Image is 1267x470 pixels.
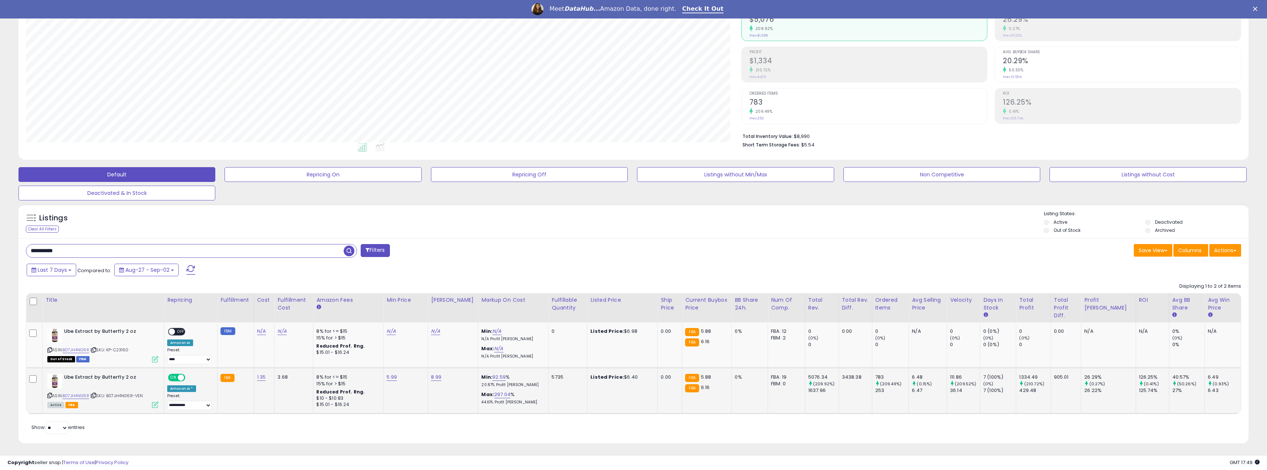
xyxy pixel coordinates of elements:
[753,109,773,114] small: 209.49%
[590,328,624,335] b: Listed Price:
[1172,296,1202,312] div: Avg BB Share
[1253,7,1260,11] div: Close
[1179,283,1241,290] div: Displaying 1 to 2 of 2 items
[1208,374,1241,381] div: 6.49
[1172,387,1205,394] div: 27%
[316,374,378,381] div: 8% for <= $15
[167,348,212,364] div: Preset:
[47,402,64,408] span: All listings currently available for purchase on Amazon
[63,459,95,466] a: Terms of Use
[701,384,710,391] span: 6.16
[27,264,76,276] button: Last 7 Days
[552,374,582,381] div: 5735
[682,5,724,13] a: Check It Out
[1006,67,1023,73] small: 50.30%
[590,296,654,304] div: Listed Price
[701,373,711,381] span: 5.88
[167,385,196,392] div: Amazon AI *
[277,296,310,312] div: Fulfillment Cost
[875,341,909,348] div: 0
[685,374,699,382] small: FBA
[1155,219,1183,225] label: Deactivated
[1019,296,1047,312] div: Total Profit
[481,328,492,335] b: Min:
[316,402,378,408] div: $15.01 - $16.24
[549,5,676,13] div: Meet Amazon Data, done right.
[481,373,492,381] b: Min:
[316,304,321,311] small: Amazon Fees.
[1172,374,1205,381] div: 40.57%
[875,335,886,341] small: (0%)
[1209,244,1241,257] button: Actions
[1003,33,1022,38] small: Prev: 26.22%
[983,387,1016,394] div: 7 (100%)
[316,296,380,304] div: Amazon Fees
[983,312,988,318] small: Days In Stock.
[590,328,652,335] div: $6.98
[316,395,378,402] div: $10 - $10.83
[749,92,987,96] span: Ordered Items
[494,391,510,398] a: 297.04
[77,267,111,274] span: Compared to:
[875,374,909,381] div: 783
[983,296,1013,312] div: Days In Stock
[316,381,378,387] div: 15% for > $15
[590,373,624,381] b: Listed Price:
[481,391,494,398] b: Max:
[63,393,89,399] a: B07JH4NG6R
[1178,247,1202,254] span: Columns
[753,26,773,31] small: 209.92%
[808,387,839,394] div: 1637.96
[31,424,85,431] span: Show: entries
[1054,219,1067,225] label: Active
[1208,387,1241,394] div: 6.43
[749,116,764,121] small: Prev: 253
[316,343,365,349] b: Reduced Prof. Rng.
[950,341,980,348] div: 0
[481,296,545,304] div: Markup on Cost
[749,57,987,67] h2: $1,334
[742,142,800,148] b: Short Term Storage Fees:
[494,345,503,352] a: N/A
[64,374,154,383] b: Ube Extract by Butterfly 2 oz
[749,75,766,79] small: Prev: $429
[1054,328,1076,335] div: 0.00
[842,374,866,381] div: 3438.38
[225,167,421,182] button: Repricing On
[387,328,395,335] a: N/A
[76,356,90,362] span: FBM
[1019,328,1050,335] div: 0
[481,354,543,359] p: N/A Profit [PERSON_NAME]
[552,296,584,312] div: Fulfillable Quantity
[184,374,196,381] span: OFF
[1019,341,1050,348] div: 0
[1213,381,1229,387] small: (0.93%)
[167,296,214,304] div: Repricing
[1003,98,1241,108] h2: 126.25%
[7,459,34,466] strong: Copyright
[1172,335,1183,341] small: (0%)
[771,335,799,341] div: FBM: 2
[1003,92,1241,96] span: ROI
[1155,227,1175,233] label: Archived
[1054,374,1076,381] div: 905.01
[564,5,600,12] i: DataHub...
[492,328,501,335] a: N/A
[220,327,235,335] small: FBM
[917,381,932,387] small: (0.15%)
[431,167,628,182] button: Repricing Off
[808,374,839,381] div: 5076.34
[1172,328,1205,335] div: 0%
[950,335,960,341] small: (0%)
[1006,109,1019,114] small: 0.41%
[257,296,272,304] div: Cost
[661,374,676,381] div: 0.00
[983,381,994,387] small: (0%)
[685,296,728,312] div: Current Buybox Price
[771,296,802,312] div: Num of Comp.
[1139,296,1166,304] div: ROI
[1084,387,1135,394] div: 26.22%
[1044,210,1249,217] p: Listing States:
[808,335,819,341] small: (0%)
[813,381,835,387] small: (209.92%)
